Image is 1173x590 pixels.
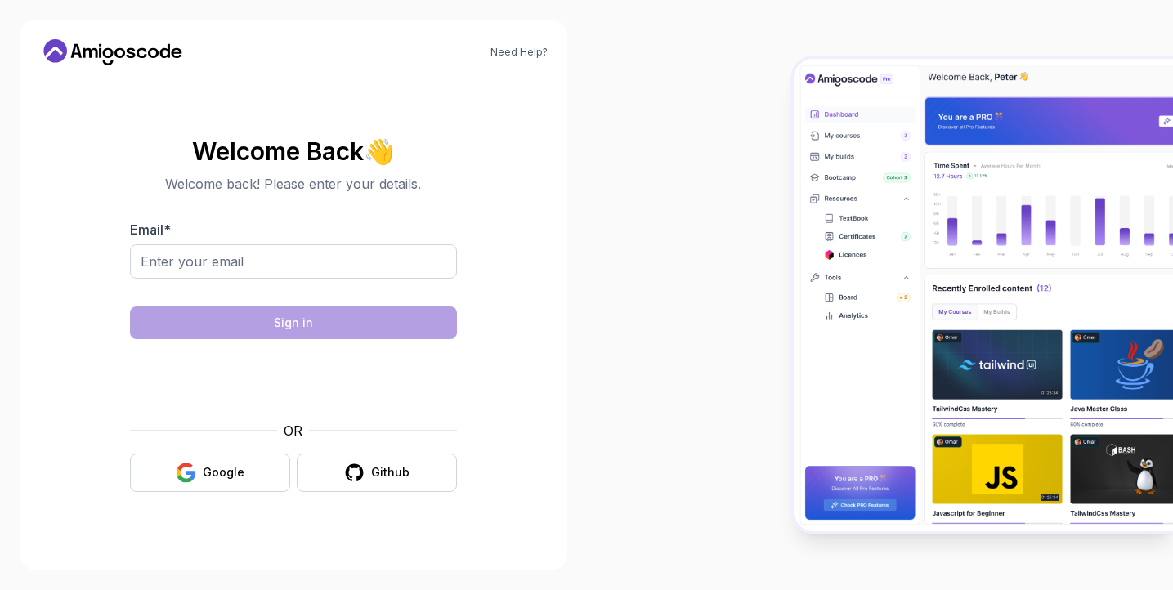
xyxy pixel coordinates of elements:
button: Google [130,454,290,492]
div: Google [203,464,244,480]
div: Github [371,464,410,480]
button: Github [297,454,457,492]
button: Sign in [130,306,457,339]
p: OR [284,421,302,440]
div: Sign in [274,315,313,331]
input: Enter your email [130,244,457,279]
p: Welcome back! Please enter your details. [130,174,457,194]
label: Email * [130,221,171,238]
a: Home link [39,39,186,65]
h2: Welcome Back [130,138,457,164]
a: Need Help? [490,46,548,59]
iframe: Widget containing checkbox for hCaptcha security challenge [170,349,417,411]
img: Amigoscode Dashboard [794,59,1173,531]
span: 👋 [364,138,394,164]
